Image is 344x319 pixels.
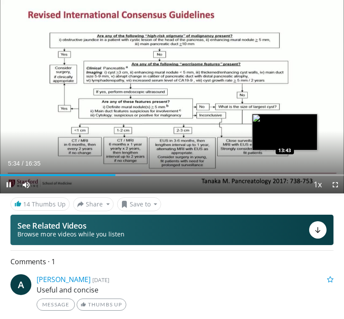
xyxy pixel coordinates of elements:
span: 14 [23,200,30,208]
span: Comments 1 [10,256,334,267]
span: 5:34 [8,160,20,167]
small: [DATE] [92,276,109,284]
button: Fullscreen [327,176,344,193]
button: Share [73,197,114,211]
span: 16:35 [25,160,40,167]
a: Message [37,299,75,311]
button: Playback Rate [309,176,327,193]
span: Browse more videos while you listen [17,230,125,239]
button: Save to [117,197,162,211]
img: image.jpeg [252,114,317,150]
button: See Related Videos Browse more videos while you listen [10,215,334,245]
p: See Related Videos [17,221,125,230]
a: A [10,274,31,295]
a: 14 Thumbs Up [10,197,70,211]
span: / [22,160,24,167]
a: Thumbs Up [77,299,126,311]
button: Mute [17,176,35,193]
p: Useful and concise [37,285,334,295]
a: [PERSON_NAME] [37,275,91,284]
